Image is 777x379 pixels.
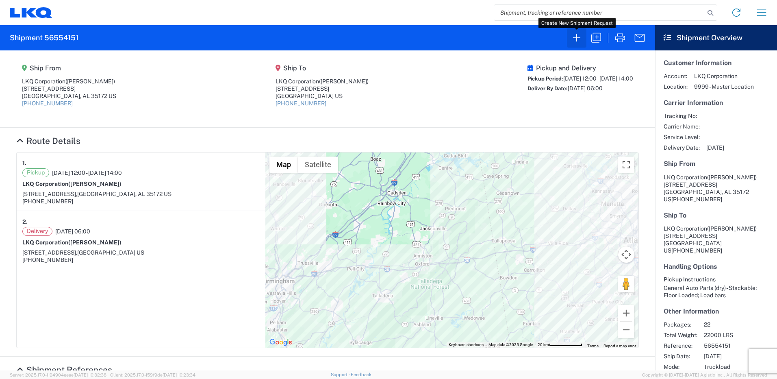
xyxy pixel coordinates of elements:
[707,225,757,232] span: ([PERSON_NAME])
[298,157,338,173] button: Show satellite imagery
[568,85,603,91] span: [DATE] 06:00
[618,157,634,173] button: Toggle fullscreen view
[449,342,484,348] button: Keyboard shortcuts
[276,64,369,72] h5: Ship To
[22,227,52,236] span: Delivery
[10,33,78,43] h2: Shipment 56554151
[664,225,757,239] span: LKQ Corporation [STREET_ADDRESS]
[664,144,700,151] span: Delivery Date:
[664,225,768,254] address: [GEOGRAPHIC_DATA] US
[563,75,633,82] span: [DATE] 12:00 - [DATE] 14:00
[704,353,773,360] span: [DATE]
[671,247,722,254] span: [PHONE_NUMBER]
[655,25,777,50] header: Shipment Overview
[22,78,116,85] div: LKQ Corporation
[618,246,634,263] button: Map camera controls
[52,169,122,176] span: [DATE] 12:00 - [DATE] 14:00
[163,372,195,377] span: [DATE] 10:23:34
[22,198,260,205] div: [PHONE_NUMBER]
[664,123,700,130] span: Carrier Name:
[664,363,697,370] span: Mode:
[694,72,754,80] span: LKQ Corporation
[664,211,768,219] h5: Ship To
[22,100,73,107] a: [PHONE_NUMBER]
[351,372,371,377] a: Feedback
[68,181,122,187] span: ([PERSON_NAME])
[527,76,563,82] span: Pickup Period:
[664,307,768,315] h5: Other Information
[527,64,633,72] h5: Pickup and Delivery
[664,72,688,80] span: Account:
[110,372,195,377] span: Client: 2025.17.0-159f9de
[16,365,112,375] a: Hide Details
[664,83,688,90] span: Location:
[664,174,707,181] span: LKQ Corporation
[704,321,773,328] span: 22
[664,331,697,339] span: Total Weight:
[22,256,260,264] div: [PHONE_NUMBER]
[664,160,768,168] h5: Ship From
[535,342,585,348] button: Map Scale: 20 km per 78 pixels
[22,85,116,92] div: [STREET_ADDRESS]
[707,174,757,181] span: ([PERSON_NAME])
[22,92,116,100] div: [GEOGRAPHIC_DATA], AL 35172 US
[527,85,568,91] span: Deliver By Date:
[538,342,549,347] span: 20 km
[22,158,26,168] strong: 1.
[664,133,700,141] span: Service Level:
[319,78,369,85] span: ([PERSON_NAME])
[77,249,144,256] span: [GEOGRAPHIC_DATA] US
[618,322,634,338] button: Zoom out
[331,372,351,377] a: Support
[642,371,767,379] span: Copyright © [DATE]-[DATE] Agistix Inc., All Rights Reserved
[22,168,49,177] span: Pickup
[22,239,122,246] strong: LKQ Corporation
[74,372,106,377] span: [DATE] 10:32:38
[65,78,115,85] span: ([PERSON_NAME])
[618,276,634,292] button: Drag Pegman onto the map to open Street View
[704,331,773,339] span: 22000 LBS
[664,99,768,107] h5: Carrier Information
[664,181,717,188] span: [STREET_ADDRESS]
[664,59,768,67] h5: Customer Information
[664,353,697,360] span: Ship Date:
[587,344,599,348] a: Terms
[77,191,171,197] span: [GEOGRAPHIC_DATA], AL 35172 US
[16,136,80,146] a: Hide Details
[22,64,116,72] h5: Ship From
[664,276,768,283] h6: Pickup Instructions
[694,83,754,90] span: 9999 - Master Location
[664,263,768,270] h5: Handling Options
[22,249,77,256] span: [STREET_ADDRESS],
[603,344,636,348] a: Report a map error
[276,100,326,107] a: [PHONE_NUMBER]
[706,144,724,151] span: [DATE]
[22,181,122,187] strong: LKQ Corporation
[269,157,298,173] button: Show street map
[664,174,768,203] address: [GEOGRAPHIC_DATA], AL 35172 US
[664,112,700,120] span: Tracking No:
[10,372,106,377] span: Server: 2025.17.0-1194904eeae
[704,363,773,370] span: Truckload
[671,196,722,203] span: [PHONE_NUMBER]
[488,342,533,347] span: Map data ©2025 Google
[276,78,369,85] div: LKQ Corporation
[494,5,705,20] input: Shipment, tracking or reference number
[267,337,294,348] img: Google
[276,85,369,92] div: [STREET_ADDRESS]
[276,92,369,100] div: [GEOGRAPHIC_DATA] US
[22,191,77,197] span: [STREET_ADDRESS],
[664,342,697,349] span: Reference:
[664,321,697,328] span: Packages:
[22,217,28,227] strong: 2.
[704,342,773,349] span: 56554151
[267,337,294,348] a: Open this area in Google Maps (opens a new window)
[664,284,768,299] div: General Auto Parts (dry) - Stackable; Floor Loaded; Load bars
[55,228,90,235] span: [DATE] 06:00
[68,239,122,246] span: ([PERSON_NAME])
[618,305,634,321] button: Zoom in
